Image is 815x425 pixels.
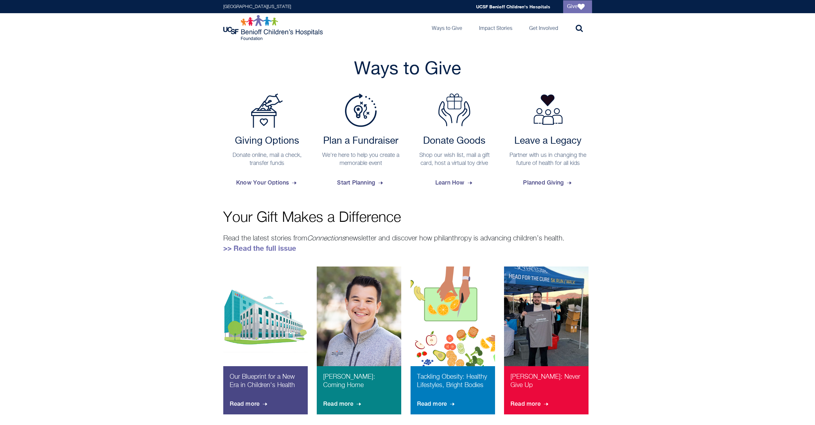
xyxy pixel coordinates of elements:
em: Connections [307,235,345,242]
img: Anthony Ong [317,267,401,392]
p: Shop our wish list, mail a gift card, host a virtual toy drive [414,151,495,167]
h2: Giving Options [226,135,308,147]
a: Leave a Legacy Partner with us in changing the future of health for all kids Planned Giving [504,94,592,191]
a: Ways to Give [427,13,467,42]
img: Logo for UCSF Benioff Children's Hospitals Foundation [223,15,324,41]
a: Donate Goods Donate Goods Shop our wish list, mail a gift card, host a virtual toy drive Learn How [411,94,499,191]
p: Our Blueprint for a New Era in Children's Health [230,373,301,395]
img: Chris after his 5k [504,267,589,392]
p: We're here to help you create a memorable event [320,151,402,167]
a: Anthony Ong [PERSON_NAME]: Coming Home Read more [317,267,401,414]
a: Chris after his 5k [PERSON_NAME]: Never Give Up Read more [504,267,589,414]
p: [PERSON_NAME]: Coming Home [323,373,395,395]
h2: Donate Goods [414,135,495,147]
span: Know Your Options [236,174,298,191]
a: Get Involved [524,13,563,42]
span: Read more [230,395,269,412]
p: Tackling Obesity: Healthy Lifestyles, Bright Bodies [417,373,489,395]
img: Payment Options [251,94,283,128]
a: new hospital building graphic Our Blueprint for a New Era in Children's Health Read more [223,267,308,414]
span: Read more [417,395,456,412]
a: Give [563,0,592,13]
span: Learn How [435,174,474,191]
h2: Plan a Fundraiser [320,135,402,147]
a: healthy bodies graphic Tackling Obesity: Healthy Lifestyles, Bright Bodies Read more [411,267,495,414]
h2: Ways to Give [223,58,592,81]
img: healthy bodies graphic [411,267,495,392]
a: Impact Stories [474,13,518,42]
img: Donate Goods [438,94,470,126]
img: Plan a Fundraiser [345,94,377,127]
h2: Leave a Legacy [507,135,589,147]
p: Your Gift Makes a Difference [223,211,592,225]
a: Plan a Fundraiser Plan a Fundraiser We're here to help you create a memorable event Start Planning [317,94,405,191]
a: [GEOGRAPHIC_DATA][US_STATE] [223,5,291,9]
span: Start Planning [337,174,384,191]
p: Donate online, mail a check, transfer funds [226,151,308,167]
span: Read more [510,395,550,412]
img: new hospital building graphic [223,267,308,392]
p: Partner with us in changing the future of health for all kids [507,151,589,167]
span: Read more [323,395,362,412]
a: >> Read the full issue [223,244,296,252]
a: UCSF Benioff Children's Hospitals [476,4,550,9]
span: Planned Giving [523,174,573,191]
p: [PERSON_NAME]: Never Give Up [510,373,582,395]
p: Read the latest stories from newsletter and discover how philanthropy is advancing children’s hea... [223,233,592,254]
a: Payment Options Giving Options Donate online, mail a check, transfer funds Know Your Options [223,94,311,191]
